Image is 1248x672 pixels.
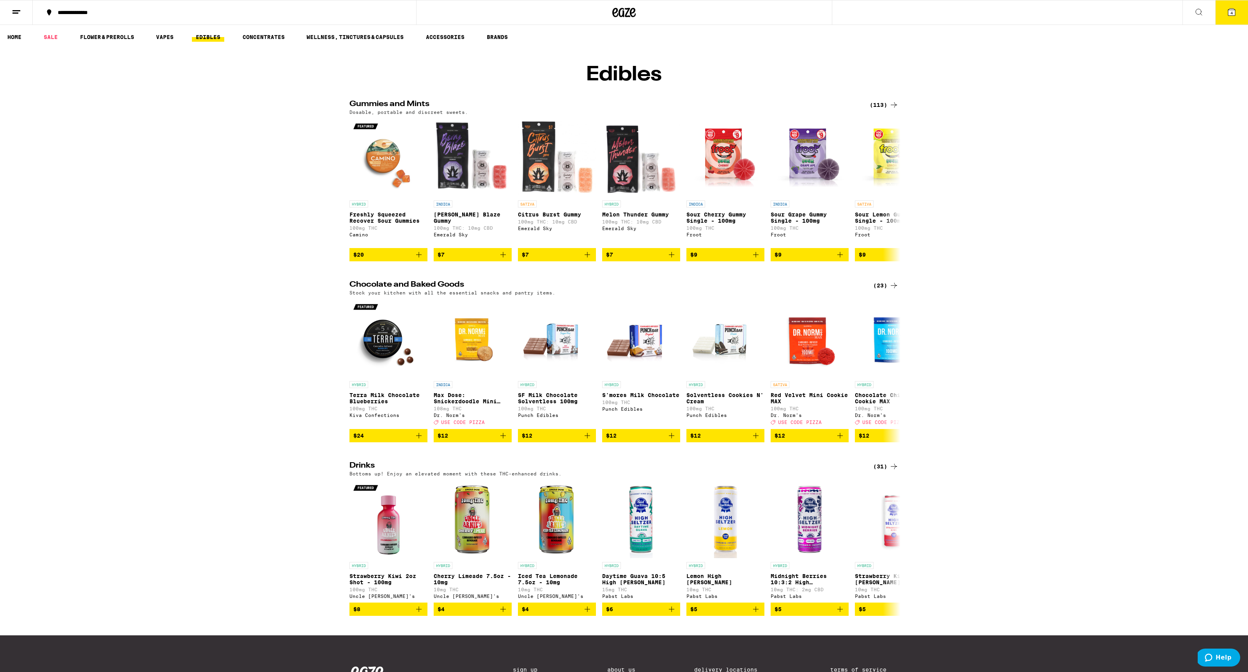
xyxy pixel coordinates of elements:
div: Punch Edibles [602,406,680,411]
p: HYBRID [434,562,452,569]
a: Open page for Red Velvet Mini Cookie MAX from Dr. Norm's [771,299,849,429]
p: INDICA [434,200,452,207]
p: 100mg THC: 10mg CBD [518,219,596,224]
a: CONCENTRATES [239,32,289,42]
div: (23) [873,281,899,290]
span: $24 [353,433,364,439]
a: SALE [40,32,62,42]
button: Add to bag [771,248,849,261]
span: 4 [1230,11,1233,15]
p: HYBRID [518,381,537,388]
p: HYBRID [349,200,368,207]
p: 100mg THC [771,406,849,411]
span: $4 [438,606,445,612]
p: Lemon High [PERSON_NAME] [686,573,764,585]
a: (113) [870,100,899,110]
p: HYBRID [771,562,789,569]
p: HYBRID [602,381,621,388]
button: Add to bag [855,429,933,442]
a: Open page for Midnight Berries 10:3:2 High Seltzer from Pabst Labs [771,480,849,603]
span: $12 [438,433,448,439]
a: Open page for Strawberry Kiwi High Seltzer from Pabst Labs [855,480,933,603]
a: WELLNESS, TINCTURES & CAPSULES [303,32,408,42]
img: Uncle Arnie's - Strawberry Kiwi 2oz Shot - 100mg [349,480,427,558]
img: Camino - Freshly Squeezed Recover Sour Gummies [349,119,427,197]
a: Open page for Terra Milk Chocolate Blueberries from Kiva Confections [349,299,427,429]
div: Froot [855,232,933,237]
img: Uncle Arnie's - Iced Tea Lemonade 7.5oz - 10mg [518,480,596,558]
p: Bottoms up! Enjoy an elevated moment with these THC-enhanced drinks. [349,471,562,476]
a: FLOWER & PREROLLS [76,32,138,42]
p: Strawberry Kiwi 2oz Shot - 100mg [349,573,427,585]
p: Freshly Squeezed Recover Sour Gummies [349,211,427,224]
p: 100mg THC [518,406,596,411]
span: $8 [353,606,360,612]
img: Emerald Sky - Berry Blaze Gummy [434,119,512,197]
p: S'mores Milk Chocolate [602,392,680,398]
img: Dr. Norm's - Max Dose: Snickerdoodle Mini Cookie - Indica [434,299,512,377]
span: $7 [522,252,529,258]
span: $12 [606,433,617,439]
img: Dr. Norm's - Red Velvet Mini Cookie MAX [771,299,849,377]
div: Uncle [PERSON_NAME]'s [518,594,596,599]
p: HYBRID [602,562,621,569]
p: 100mg THC [602,400,680,405]
p: 100mg THC [349,587,427,592]
p: Midnight Berries 10:3:2 High [PERSON_NAME] [771,573,849,585]
p: 10mg THC [518,587,596,592]
p: SATIVA [855,200,874,207]
p: Strawberry Kiwi High [PERSON_NAME] [855,573,933,585]
a: Open page for Sour Cherry Gummy Single - 100mg from Froot [686,119,764,248]
p: 100mg THC [855,225,933,231]
span: USE CODE PIZZA [862,420,906,425]
a: Open page for Citrus Burst Gummy from Emerald Sky [518,119,596,248]
a: (31) [873,462,899,471]
p: Sour Grape Gummy Single - 100mg [771,211,849,224]
a: VAPES [152,32,177,42]
img: Emerald Sky - Citrus Burst Gummy [518,119,596,197]
p: Daytime Guava 10:5 High [PERSON_NAME] [602,573,680,585]
p: Stock your kitchen with all the essential snacks and pantry items. [349,290,555,295]
span: USE CODE PIZZA [441,420,485,425]
p: 100mg THC: 10mg CBD [602,219,680,224]
p: HYBRID [349,562,368,569]
button: Add to bag [771,429,849,442]
span: $9 [859,252,866,258]
span: $5 [859,606,866,612]
button: Add to bag [686,248,764,261]
a: Open page for Iced Tea Lemonade 7.5oz - 10mg from Uncle Arnie's [518,480,596,603]
p: 108mg THC [434,406,512,411]
p: Citrus Burst Gummy [518,211,596,218]
p: SATIVA [518,200,537,207]
span: $12 [522,433,532,439]
button: Add to bag [349,603,427,616]
button: 4 [1215,0,1248,25]
a: Open page for SF Milk Chocolate Solventless 100mg from Punch Edibles [518,299,596,429]
img: Pabst Labs - Daytime Guava 10:5 High Seltzer [602,480,680,558]
p: Iced Tea Lemonade 7.5oz - 10mg [518,573,596,585]
img: Emerald Sky - Melon Thunder Gummy [602,119,680,197]
button: Add to bag [686,603,764,616]
img: Froot - Sour Grape Gummy Single - 100mg [771,119,849,197]
div: Pabst Labs [855,594,933,599]
p: 100mg THC [686,225,764,231]
span: $9 [690,252,697,258]
div: Dr. Norm's [434,413,512,418]
a: Open page for Berry Blaze Gummy from Emerald Sky [434,119,512,248]
a: EDIBLES [192,32,224,42]
p: Red Velvet Mini Cookie MAX [771,392,849,404]
img: Punch Edibles - Solventless Cookies N' Cream [686,299,764,377]
p: 100mg THC [686,406,764,411]
span: $12 [859,433,869,439]
p: HYBRID [855,381,874,388]
div: Kiva Confections [349,413,427,418]
div: Punch Edibles [686,413,764,418]
button: Add to bag [855,248,933,261]
p: Melon Thunder Gummy [602,211,680,218]
p: INDICA [771,200,789,207]
button: Add to bag [434,429,512,442]
p: INDICA [686,200,705,207]
button: Add to bag [434,603,512,616]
